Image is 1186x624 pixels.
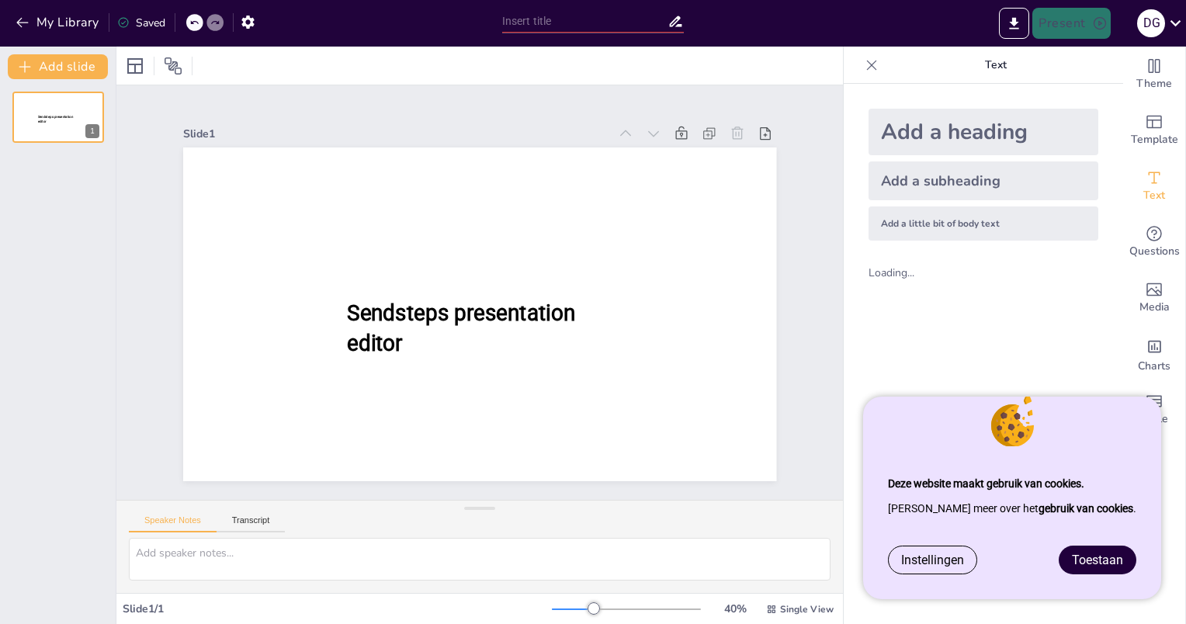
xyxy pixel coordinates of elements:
span: Toestaan [1072,553,1123,567]
div: Add a heading [869,109,1098,155]
button: Add slide [8,54,108,79]
span: Position [164,57,182,75]
span: Charts [1138,358,1170,375]
span: Instellingen [901,553,964,567]
span: Theme [1136,75,1172,92]
div: Add ready made slides [1123,102,1185,158]
span: Media [1139,299,1170,316]
span: Sendsteps presentation editor [347,300,575,356]
span: Questions [1129,243,1180,260]
div: Saved [117,16,165,30]
span: Single View [780,603,834,615]
span: Sendsteps presentation editor [38,115,73,123]
span: Template [1131,131,1178,148]
div: 1 [85,124,99,138]
button: Transcript [217,515,286,532]
div: Slide 1 [183,127,609,141]
div: Layout [123,54,147,78]
div: Add text boxes [1123,158,1185,214]
button: Export to PowerPoint [999,8,1029,39]
strong: Deze website maakt gebruik van cookies. [888,477,1084,490]
div: 1 [12,92,104,143]
a: Instellingen [889,546,976,574]
a: gebruik van cookies [1039,502,1133,515]
div: Add a table [1123,382,1185,438]
button: Speaker Notes [129,515,217,532]
div: Add a subheading [869,161,1098,200]
div: D G [1137,9,1165,37]
input: Insert title [502,10,668,33]
p: Text [884,47,1108,84]
div: Get real-time input from your audience [1123,214,1185,270]
button: My Library [12,10,106,35]
div: Add images, graphics, shapes or video [1123,270,1185,326]
div: Slide 1 / 1 [123,601,552,616]
button: D G [1137,8,1165,39]
div: Loading... [869,265,941,280]
a: Toestaan [1059,546,1136,574]
button: Present [1032,8,1110,39]
div: Add a little bit of body text [869,206,1098,241]
div: Add charts and graphs [1123,326,1185,382]
div: 40 % [716,601,754,616]
span: Text [1143,187,1165,204]
p: [PERSON_NAME] meer over het . [888,496,1136,521]
div: Change the overall theme [1123,47,1185,102]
